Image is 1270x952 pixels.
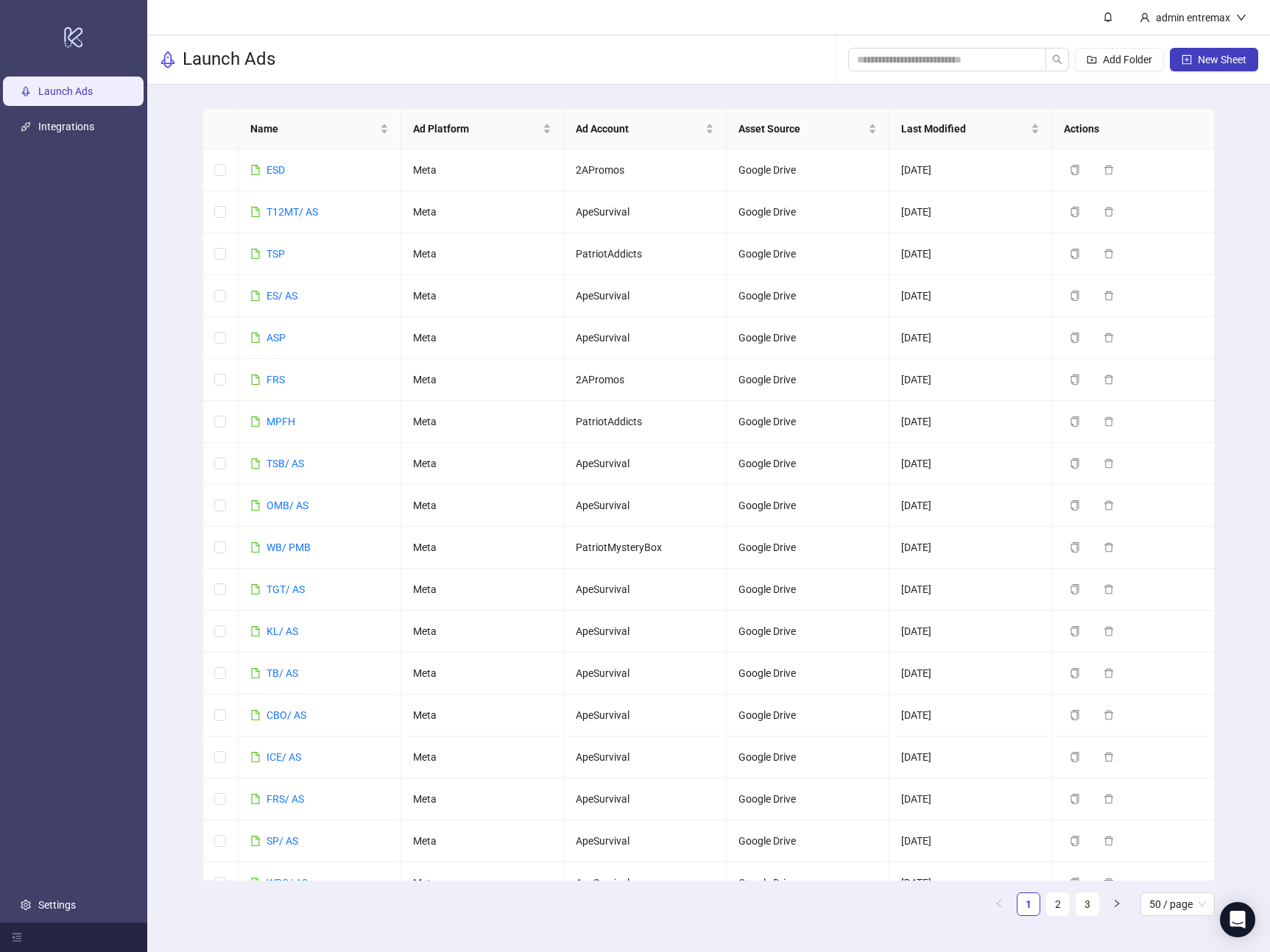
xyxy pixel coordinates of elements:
td: PatriotMysteryBox [564,527,727,569]
a: TSB/ AS [267,458,304,469]
div: Open Intercom Messenger [1220,902,1255,937]
span: delete [1104,542,1114,553]
li: Previous Page [987,892,1011,916]
span: delete [1104,207,1114,217]
a: OMB/ AS [267,500,308,511]
td: PatriotAddicts [564,401,727,443]
span: user [1140,13,1150,23]
th: Actions [1052,109,1215,149]
td: ApeSurvival [564,191,727,233]
span: copy [1070,626,1080,636]
td: [DATE] [889,778,1052,820]
span: copy [1070,165,1080,175]
span: delete [1104,416,1114,427]
span: file [250,668,261,678]
td: Meta [401,862,564,904]
span: copy [1070,710,1080,720]
td: Google Drive [727,736,889,778]
td: ApeSurvival [564,820,727,862]
button: New Sheet [1170,48,1258,71]
td: [DATE] [889,443,1052,485]
a: WB/ PMB [267,541,311,553]
span: delete [1104,249,1114,259]
td: Google Drive [727,149,889,191]
td: 2APromos [564,149,727,191]
td: ApeSurvival [564,862,727,904]
a: 3 [1076,893,1098,915]
td: [DATE] [889,233,1052,275]
span: Add Folder [1103,54,1152,65]
td: Google Drive [727,359,889,401]
td: [DATE] [889,275,1052,317]
td: Meta [401,527,564,569]
span: copy [1070,291,1080,301]
span: plus-square [1182,54,1192,65]
span: delete [1104,458,1114,469]
span: file [250,500,261,511]
li: 2 [1046,892,1070,916]
span: copy [1070,458,1080,469]
td: ApeSurvival [564,443,727,485]
td: Google Drive [727,275,889,317]
td: Google Drive [727,443,889,485]
span: delete [1104,333,1114,343]
span: file [250,626,261,636]
th: Asset Source [727,109,889,149]
span: delete [1104,374,1114,385]
td: [DATE] [889,862,1052,904]
span: delete [1104,626,1114,636]
td: 2APromos [564,359,727,401]
a: WPC/ AS [267,877,308,889]
li: 3 [1076,892,1099,916]
span: copy [1070,836,1080,846]
td: Meta [401,191,564,233]
td: ApeSurvival [564,611,727,653]
td: Google Drive [727,862,889,904]
span: delete [1104,710,1114,720]
td: Google Drive [727,233,889,275]
td: Google Drive [727,611,889,653]
td: [DATE] [889,569,1052,611]
span: Name [250,121,377,137]
li: Next Page [1105,892,1129,916]
td: [DATE] [889,736,1052,778]
span: copy [1070,584,1080,594]
td: Meta [401,820,564,862]
a: ICE/ AS [267,751,301,763]
td: Meta [401,611,564,653]
td: [DATE] [889,359,1052,401]
td: ApeSurvival [564,653,727,695]
span: folder-add [1087,54,1097,65]
span: file [250,249,261,259]
span: file [250,333,261,343]
span: menu-fold [12,932,22,942]
td: Meta [401,736,564,778]
td: ApeSurvival [564,275,727,317]
td: [DATE] [889,527,1052,569]
span: delete [1104,668,1114,678]
td: Google Drive [727,527,889,569]
a: ES/ AS [267,290,297,302]
td: Meta [401,695,564,736]
td: Meta [401,275,564,317]
span: rocket [159,51,177,68]
span: Ad Account [576,121,702,137]
span: delete [1104,836,1114,846]
span: copy [1070,416,1080,427]
td: [DATE] [889,485,1052,527]
td: [DATE] [889,653,1052,695]
td: ApeSurvival [564,695,727,736]
td: Google Drive [727,778,889,820]
td: Google Drive [727,317,889,359]
span: Asset Source [738,121,865,137]
th: Last Modified [889,109,1052,149]
span: file [250,584,261,594]
a: FRS [267,374,285,386]
td: [DATE] [889,149,1052,191]
span: file [250,752,261,762]
td: Meta [401,653,564,695]
a: TB/ AS [267,667,298,679]
span: file [250,458,261,469]
button: left [987,892,1011,916]
span: copy [1070,374,1080,385]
